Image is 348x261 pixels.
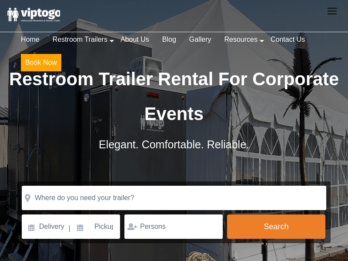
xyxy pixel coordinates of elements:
button: Search [227,214,325,239]
span: | [69,214,70,242]
input: Delivery [22,214,68,239]
a: Book Now [14,53,68,77]
input: Persons [124,214,223,239]
a: Resources [217,30,264,49]
span: Elegant. Comfortable. Reliable. [99,138,249,151]
a: Restroom Trailers [46,30,114,49]
a: Gallery [183,30,218,49]
input: Pickup [71,214,120,239]
button: Book Now [21,54,61,71]
a: About Us [114,30,156,49]
a: Contact Us [264,30,311,49]
input: Where do you need your trailer? [22,186,326,210]
a: Home [14,30,46,49]
a: Blog [156,30,183,49]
